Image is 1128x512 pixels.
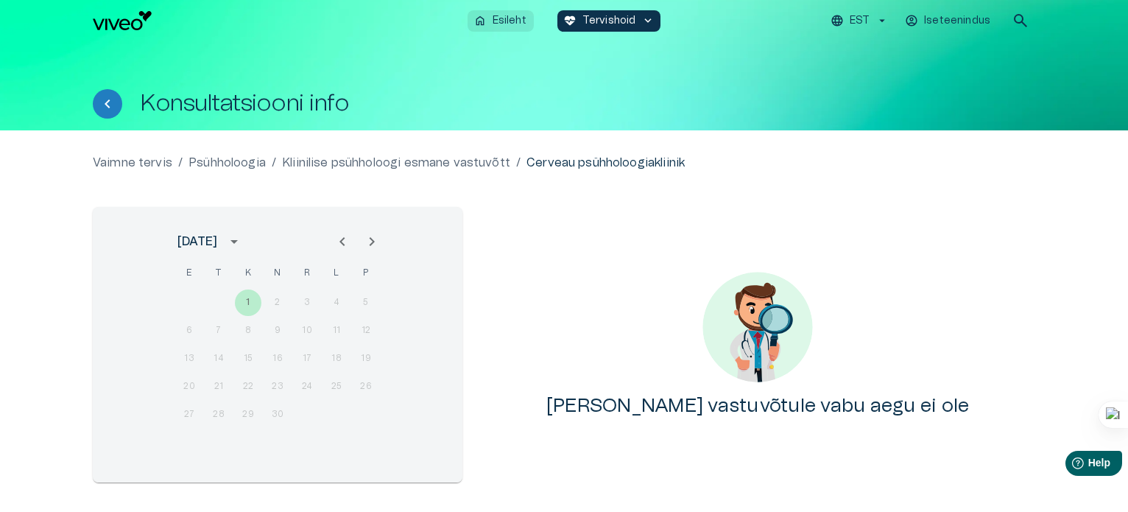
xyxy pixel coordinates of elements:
[828,10,891,32] button: EST
[140,91,349,116] h1: Konsultatsiooni info
[1013,445,1128,486] iframe: Help widget launcher
[563,14,577,27] span: ecg_heart
[177,233,217,250] div: [DATE]
[93,89,122,119] button: Tagasi
[93,11,462,30] a: Navigate to homepage
[205,259,232,288] span: teisipäev
[702,272,813,382] img: No content
[282,154,510,172] a: Kliinilise psühholoogi esmane vastuvõtt
[93,11,152,30] img: Viveo logo
[850,13,870,29] p: EST
[294,259,320,288] span: reede
[582,13,636,29] p: Tervishoid
[222,229,247,254] button: calendar view is open, switch to year view
[493,13,526,29] p: Esileht
[93,154,172,172] a: Vaimne tervis
[357,227,387,256] button: Next month
[903,10,994,32] button: Iseteenindus
[188,154,266,172] a: Psühholoogia
[516,154,521,172] p: /
[264,259,291,288] span: neljapäev
[546,394,970,418] h4: [PERSON_NAME] vastuvõtule vabu aegu ei ole
[526,154,685,172] p: Cerveau psühholoogiakliinik
[1012,12,1029,29] span: search
[353,259,379,288] span: pühapäev
[641,14,655,27] span: keyboard_arrow_down
[323,259,350,288] span: laupäev
[328,227,357,256] button: Previous month
[178,154,183,172] p: /
[468,10,534,32] button: homeEsileht
[924,13,990,29] p: Iseteenindus
[235,259,261,288] span: kolmapäev
[176,259,202,288] span: esmaspäev
[1006,6,1035,35] button: open search modal
[557,10,661,32] button: ecg_heartTervishoidkeyboard_arrow_down
[473,14,487,27] span: home
[272,154,276,172] p: /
